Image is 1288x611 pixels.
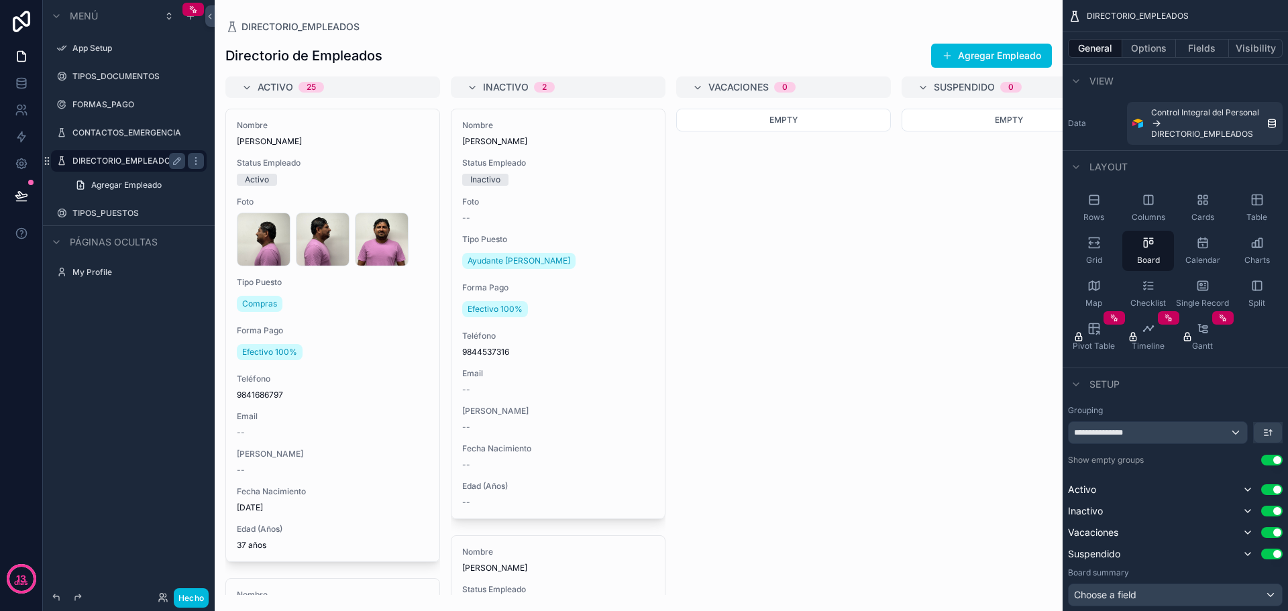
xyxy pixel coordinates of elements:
[1089,74,1114,88] span: View
[1068,118,1122,129] label: Data
[174,588,209,608] button: Hecho
[1068,188,1120,228] button: Rows
[1122,39,1176,58] button: Options
[1151,107,1259,118] span: Control Integral del Personal
[1010,223,1288,611] iframe: Deslizable
[72,156,180,166] label: DIRECTORIO_EMPLEADOS
[1246,212,1267,223] span: Table
[1087,11,1189,21] span: DIRECTORIO_EMPLEADOS
[72,43,199,54] label: App Setup
[72,267,199,278] label: My Profile
[91,180,162,190] span: Agregar Empleado
[1177,188,1228,228] button: Cards
[70,236,158,247] font: Páginas ocultas
[67,174,207,196] a: Agregar Empleado
[1231,188,1283,228] button: Table
[72,127,199,138] label: CONTACTOS_EMERGENCIA
[72,208,199,219] label: TIPOS_PUESTOS
[1176,39,1230,58] button: Fields
[1191,212,1214,223] span: Cards
[178,593,205,603] font: Hecho
[70,10,98,21] font: Menú
[1229,39,1283,58] button: Visibility
[14,578,28,586] font: días
[72,71,199,82] label: TIPOS_DOCUMENTOS
[1132,118,1143,129] img: Airtable Logo
[1068,39,1122,58] button: General
[1151,129,1253,140] span: DIRECTORIO_EMPLEADOS
[16,573,26,584] font: 13
[1122,188,1174,228] button: Columns
[1083,212,1104,223] span: Rows
[72,99,199,110] label: FORMAS_PAGO
[1132,212,1165,223] span: Columns
[1089,160,1128,174] span: Layout
[1127,102,1283,145] a: Control Integral del PersonalDIRECTORIO_EMPLEADOS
